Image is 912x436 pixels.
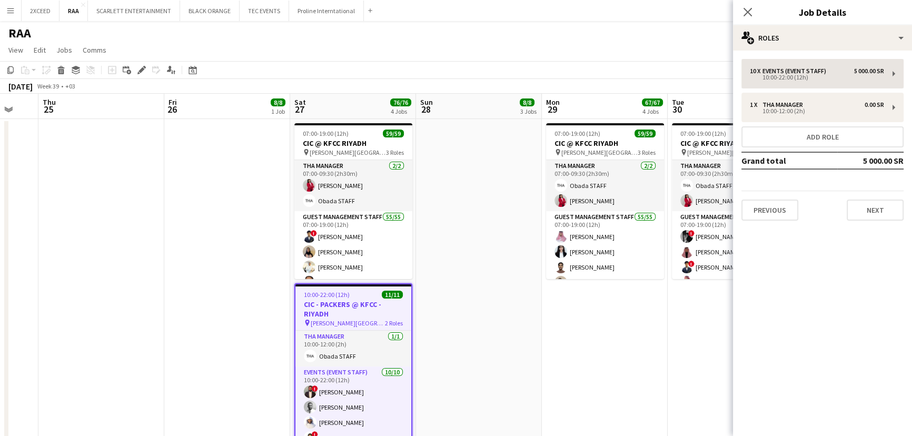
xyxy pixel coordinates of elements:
span: ! [311,230,317,236]
span: Comms [83,45,106,55]
span: Jobs [56,45,72,55]
div: 10:00-22:00 (12h) [750,75,884,80]
span: Edit [34,45,46,55]
div: 10 x [750,67,762,75]
a: View [4,43,27,57]
div: 4 Jobs [391,107,411,115]
span: 8/8 [520,98,534,106]
span: 8/8 [271,98,285,106]
a: Comms [78,43,111,57]
button: SCARLETT ENTERTAINMENT [88,1,180,21]
app-card-role: THA Manager1/110:00-12:00 (2h)Obada STAFF [295,331,411,366]
app-job-card: 07:00-19:00 (12h)59/59CIC @ KFCC RIYADH [PERSON_NAME][GEOGRAPHIC_DATA]3 RolesTHA Manager2/207:00-... [672,123,790,279]
button: 2XCEED [22,1,60,21]
app-job-card: 07:00-19:00 (12h)59/59CIC @ KFCC RIYADH [PERSON_NAME][GEOGRAPHIC_DATA]3 RolesTHA Manager2/207:00-... [294,123,412,279]
span: Mon [546,97,560,107]
span: ! [688,230,695,236]
h3: Job Details [733,5,912,19]
h3: CIC @ KFCC RIYADH [672,138,790,148]
span: 25 [41,103,56,115]
h1: RAA [8,25,31,41]
span: 07:00-19:00 (12h) [680,130,726,137]
button: BLACK ORANGE [180,1,240,21]
span: ! [312,385,318,392]
td: Grand total [741,152,837,169]
span: Thu [43,97,56,107]
div: 1 x [750,101,762,108]
div: [DATE] [8,81,33,92]
div: Events (Event Staff) [762,67,830,75]
div: 3 Jobs [520,107,537,115]
button: Previous [741,200,798,221]
span: 27 [293,103,306,115]
span: [PERSON_NAME][GEOGRAPHIC_DATA] [687,148,764,156]
span: 10:00-22:00 (12h) [304,291,350,299]
h3: CIC @ KFCC RIYADH [294,138,412,148]
span: Week 39 [35,82,61,90]
span: 30 [670,103,684,115]
button: Proline Interntational [289,1,364,21]
span: Fri [168,97,177,107]
span: 29 [544,103,560,115]
span: Sun [420,97,433,107]
div: 10:00-12:00 (2h) [750,108,884,114]
div: Roles [733,25,912,51]
button: TEC EVENTS [240,1,289,21]
app-card-role: THA Manager2/207:00-09:30 (2h30m)Obada STAFF[PERSON_NAME] [672,160,790,211]
span: 3 Roles [638,148,656,156]
app-card-role: THA Manager2/207:00-09:30 (2h30m)Obada STAFF[PERSON_NAME] [546,160,664,211]
span: 76/76 [390,98,411,106]
span: 28 [419,103,433,115]
div: +03 [65,82,75,90]
a: Edit [29,43,50,57]
div: 5 000.00 SR [854,67,884,75]
div: THA Manager [762,101,807,108]
button: RAA [60,1,88,21]
span: 07:00-19:00 (12h) [554,130,600,137]
span: Tue [672,97,684,107]
span: 11/11 [382,291,403,299]
h3: CIC - PACKERS @ KFCC - RIYADH [295,300,411,319]
span: 67/67 [642,98,663,106]
div: 0.00 SR [865,101,884,108]
div: 1 Job [271,107,285,115]
a: Jobs [52,43,76,57]
span: [PERSON_NAME][GEOGRAPHIC_DATA] - [GEOGRAPHIC_DATA] [311,319,385,327]
span: 2 Roles [385,319,403,327]
span: 07:00-19:00 (12h) [303,130,349,137]
app-job-card: 07:00-19:00 (12h)59/59CIC @ KFCC RIYADH [PERSON_NAME][GEOGRAPHIC_DATA]3 RolesTHA Manager2/207:00-... [546,123,664,279]
span: Sat [294,97,306,107]
app-card-role: THA Manager2/207:00-09:30 (2h30m)[PERSON_NAME]Obada STAFF [294,160,412,211]
span: View [8,45,23,55]
span: 59/59 [635,130,656,137]
span: 59/59 [383,130,404,137]
button: Next [847,200,904,221]
span: 3 Roles [386,148,404,156]
span: ! [688,261,695,267]
div: 4 Jobs [642,107,662,115]
h3: CIC @ KFCC RIYADH [546,138,664,148]
td: 5 000.00 SR [837,152,904,169]
span: 26 [167,103,177,115]
span: [PERSON_NAME][GEOGRAPHIC_DATA] [561,148,638,156]
button: Add role [741,126,904,147]
span: [PERSON_NAME][GEOGRAPHIC_DATA] [310,148,386,156]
